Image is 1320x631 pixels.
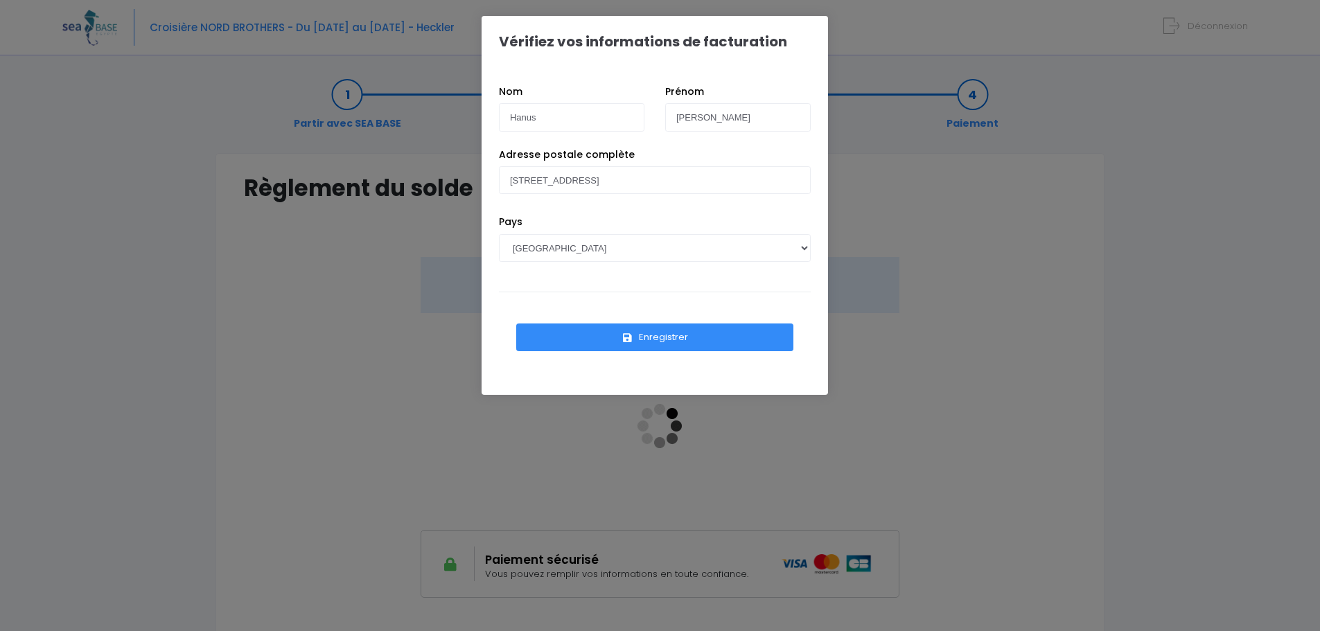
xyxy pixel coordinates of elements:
[499,33,787,50] h1: Vérifiez vos informations de facturation
[499,148,635,162] label: Adresse postale complète
[516,323,793,351] button: Enregistrer
[499,215,522,229] label: Pays
[665,85,704,99] label: Prénom
[499,85,522,99] label: Nom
